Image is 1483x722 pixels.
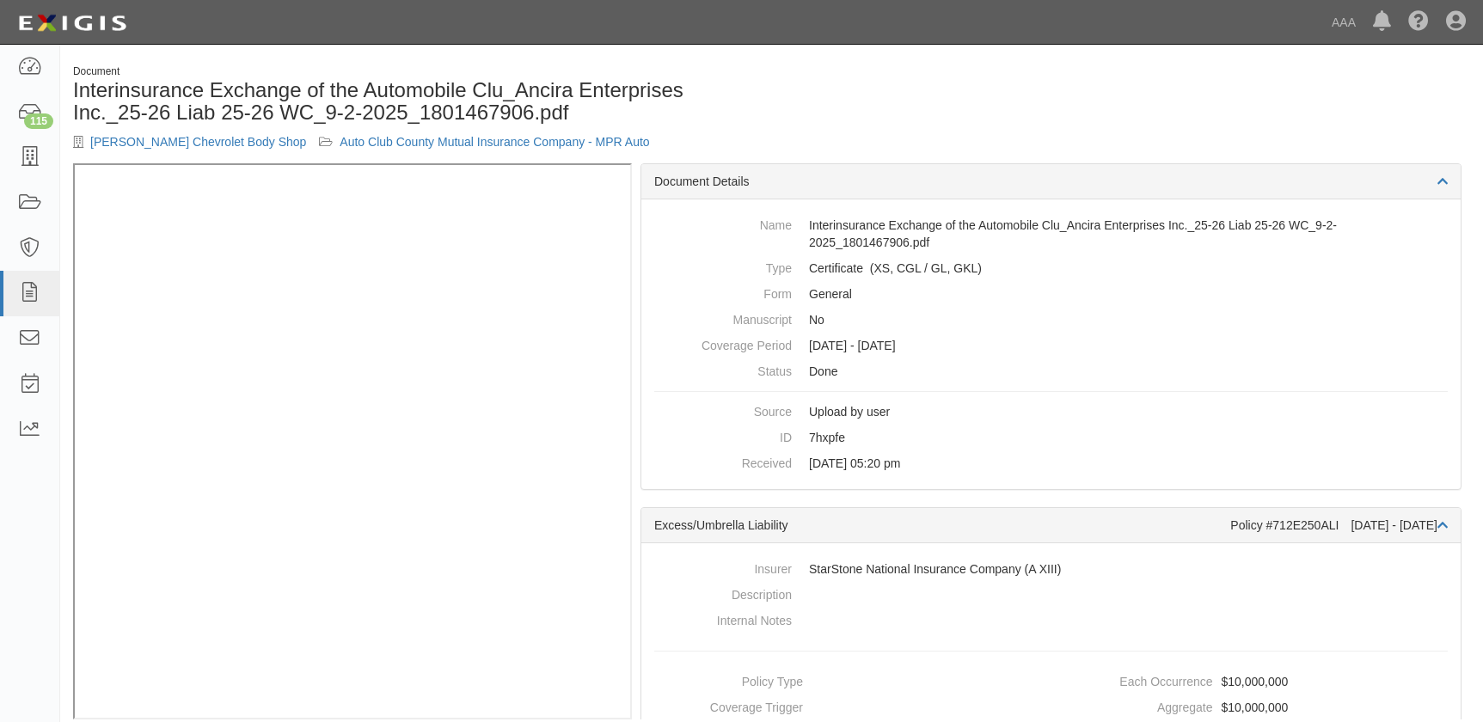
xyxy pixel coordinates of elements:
div: Excess/Umbrella Liability [654,517,1230,534]
dd: Upload by user [654,399,1448,425]
dd: No [654,307,1448,333]
dt: Status [654,358,792,380]
dt: Aggregate [1058,694,1213,716]
dt: Type [654,255,792,277]
a: Auto Club County Mutual Insurance Company - MPR Auto [340,135,649,149]
dd: [DATE] - [DATE] [654,333,1448,358]
dd: 7hxpfe [654,425,1448,450]
dd: Interinsurance Exchange of the Automobile Clu_Ancira Enterprises Inc._25-26 Liab 25-26 WC_9-2-202... [654,212,1448,255]
dt: Description [654,582,792,603]
div: 115 [24,113,53,129]
dd: Excess/Umbrella Liability Commercial General Liability / Garage Liability Garage Keepers Liability [654,255,1448,281]
div: Document Details [641,164,1461,199]
dt: Internal Notes [654,608,792,629]
dt: Coverage Trigger [648,694,803,716]
dt: Each Occurrence [1058,669,1213,690]
dd: [DATE] 05:20 pm [654,450,1448,476]
div: Policy #712E250ALI [DATE] - [DATE] [1230,517,1448,534]
dd: Done [654,358,1448,384]
div: Document [73,64,759,79]
dd: $10,000,000 [1058,669,1455,694]
dt: Source [654,399,792,420]
dt: Insurer [654,556,792,578]
dd: General [654,281,1448,307]
dd: StarStone National Insurance Company (A XIII) [654,556,1448,582]
dt: Received [654,450,792,472]
dt: Coverage Period [654,333,792,354]
a: [PERSON_NAME] Chevrolet Body Shop [90,135,306,149]
dd: $10,000,000 [1058,694,1455,720]
dt: Manuscript [654,307,792,328]
dt: Policy Type [648,669,803,690]
dt: ID [654,425,792,446]
img: logo-5460c22ac91f19d4615b14bd174203de0afe785f0fc80cf4dbbc73dc1793850b.png [13,8,132,39]
dt: Form [654,281,792,303]
i: Help Center - Complianz [1408,12,1429,33]
a: AAA [1323,5,1364,40]
h1: Interinsurance Exchange of the Automobile Clu_Ancira Enterprises Inc._25-26 Liab 25-26 WC_9-2-202... [73,79,759,125]
dt: Name [654,212,792,234]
